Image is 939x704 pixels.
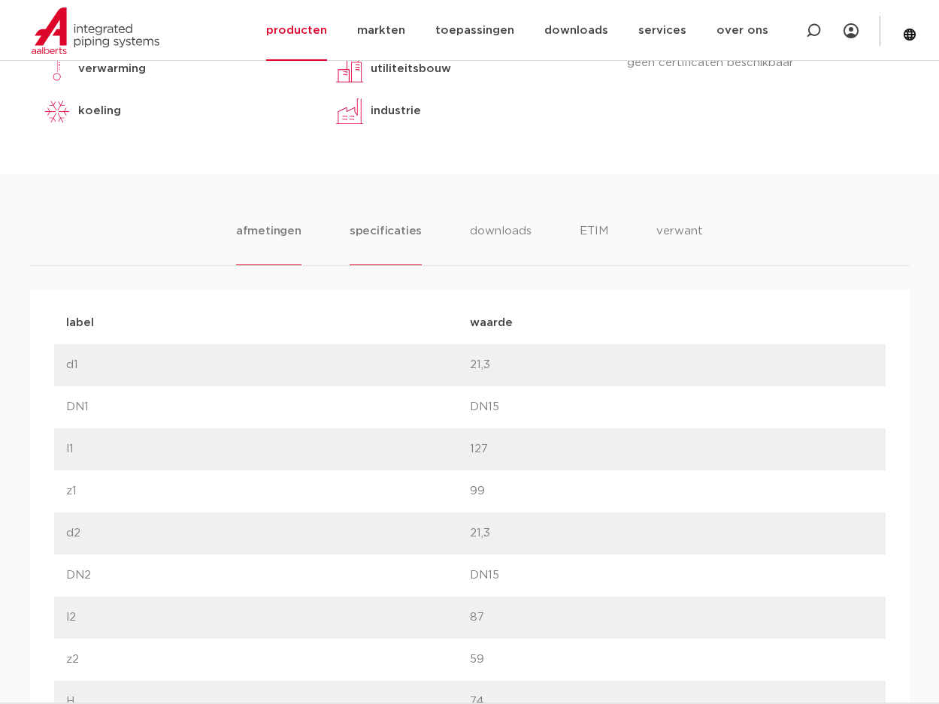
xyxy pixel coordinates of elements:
[470,440,874,458] p: 127
[470,222,532,265] li: downloads
[66,609,470,627] p: l2
[335,54,365,84] img: utiliteitsbouw
[66,356,470,374] p: d1
[371,60,451,78] p: utiliteitsbouw
[66,398,470,416] p: DN1
[66,524,470,542] p: d2
[470,314,874,332] p: waarde
[580,222,608,265] li: ETIM
[470,356,874,374] p: 21,3
[42,54,72,84] img: verwarming
[66,314,470,332] p: label
[350,222,422,265] li: specificaties
[42,96,72,126] img: koeling
[66,567,470,585] p: DN2
[470,482,874,500] p: 99
[66,440,470,458] p: l1
[66,482,470,500] p: z1
[627,54,897,72] p: geen certificaten beschikbaar
[78,60,146,78] p: verwarming
[470,609,874,627] p: 87
[470,524,874,542] p: 21,3
[470,651,874,669] p: 59
[470,398,874,416] p: DN15
[656,222,703,265] li: verwant
[236,222,301,265] li: afmetingen
[335,96,365,126] img: industrie
[78,102,121,120] p: koeling
[371,102,421,120] p: industrie
[470,567,874,585] p: DN15
[66,651,470,669] p: z2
